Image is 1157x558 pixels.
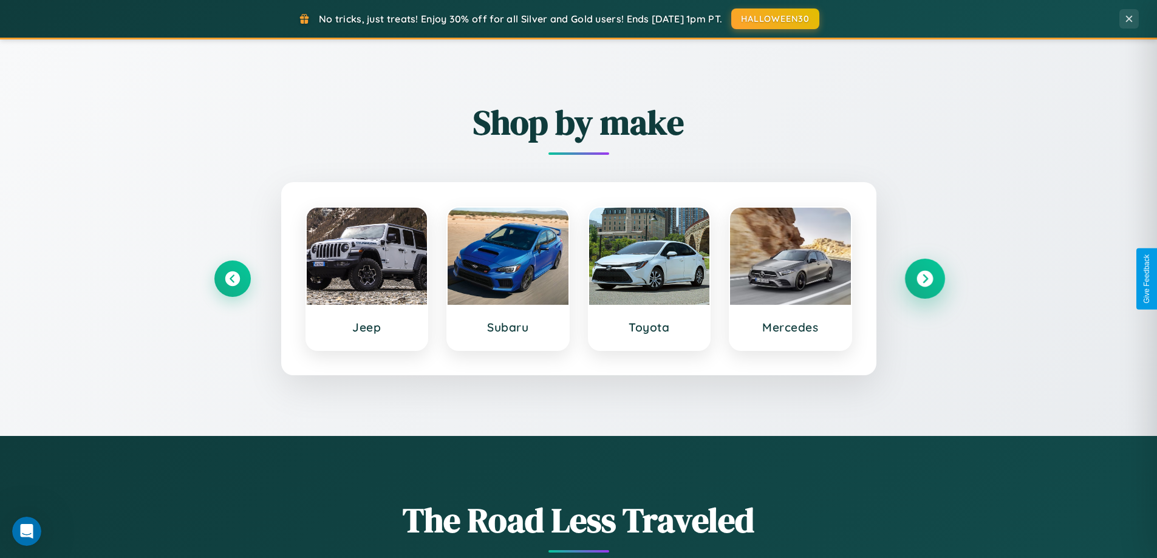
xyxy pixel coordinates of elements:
[319,13,722,25] span: No tricks, just treats! Enjoy 30% off for all Silver and Gold users! Ends [DATE] 1pm PT.
[601,320,698,335] h3: Toyota
[319,320,415,335] h3: Jeep
[214,99,943,146] h2: Shop by make
[214,497,943,543] h1: The Road Less Traveled
[731,9,819,29] button: HALLOWEEN30
[12,517,41,546] iframe: Intercom live chat
[1142,254,1151,304] div: Give Feedback
[742,320,839,335] h3: Mercedes
[460,320,556,335] h3: Subaru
